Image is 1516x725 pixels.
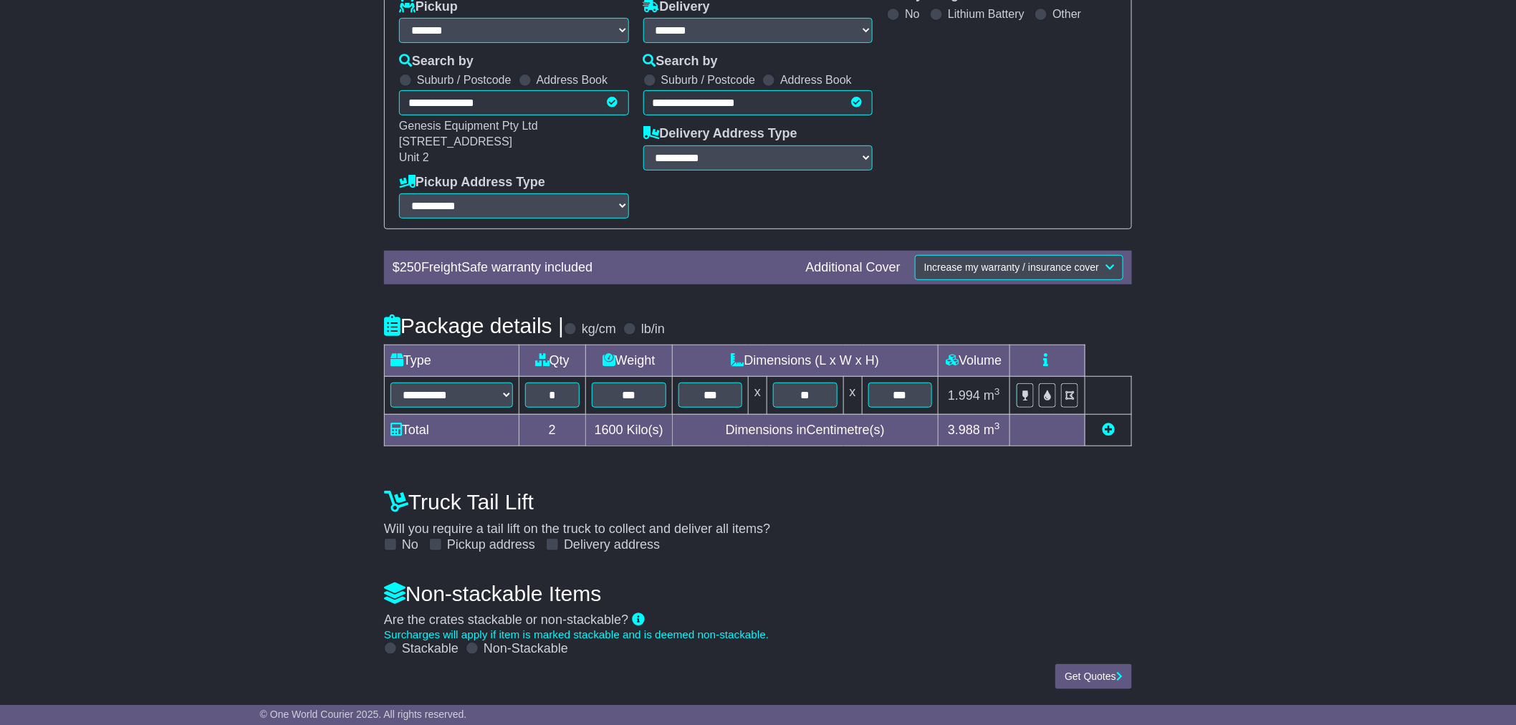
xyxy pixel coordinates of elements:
label: Suburb / Postcode [417,73,512,87]
td: x [749,377,767,414]
span: m [984,423,1000,437]
label: No [402,537,418,553]
span: Are the crates stackable or non-stackable? [384,613,628,627]
span: Increase my warranty / insurance cover [924,261,1099,273]
span: 250 [400,260,421,274]
span: [STREET_ADDRESS] [399,135,512,148]
label: Pickup address [447,537,535,553]
td: Dimensions (L x W x H) [672,345,938,377]
label: Search by [643,54,718,69]
td: Volume [938,345,1009,377]
label: Lithium Battery [948,7,1025,21]
div: Additional Cover [799,260,908,276]
td: Kilo(s) [585,414,672,446]
label: No [905,7,919,21]
sup: 3 [994,421,1000,431]
td: Type [385,345,519,377]
td: Weight [585,345,672,377]
a: Add new item [1102,423,1115,437]
label: Other [1052,7,1081,21]
td: Dimensions in Centimetre(s) [672,414,938,446]
label: lb/in [641,322,665,337]
label: Non-Stackable [484,641,568,657]
sup: 3 [994,386,1000,397]
td: Qty [519,345,585,377]
span: m [984,388,1000,403]
span: 3.988 [948,423,980,437]
div: $ FreightSafe warranty included [385,260,799,276]
button: Get Quotes [1055,664,1132,689]
h4: Truck Tail Lift [384,490,1132,514]
label: Suburb / Postcode [661,73,756,87]
label: kg/cm [582,322,616,337]
span: Unit 2 [399,151,429,163]
label: Pickup Address Type [399,175,545,191]
label: Delivery address [564,537,660,553]
label: Address Book [780,73,852,87]
label: Address Book [537,73,608,87]
label: Stackable [402,641,459,657]
span: 1600 [595,423,623,437]
h4: Package details | [384,314,564,337]
div: Surcharges will apply if item is marked stackable and is deemed non-stackable. [384,628,1132,641]
h4: Non-stackable Items [384,582,1132,605]
label: Delivery Address Type [643,126,797,142]
span: Genesis Equipment Pty Ltd [399,120,538,132]
td: Total [385,414,519,446]
td: 2 [519,414,585,446]
label: Search by [399,54,474,69]
button: Increase my warranty / insurance cover [915,255,1123,280]
td: x [843,377,862,414]
span: © One World Courier 2025. All rights reserved. [260,709,467,720]
div: Will you require a tail lift on the truck to collect and deliver all items? [377,483,1139,553]
span: 1.994 [948,388,980,403]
